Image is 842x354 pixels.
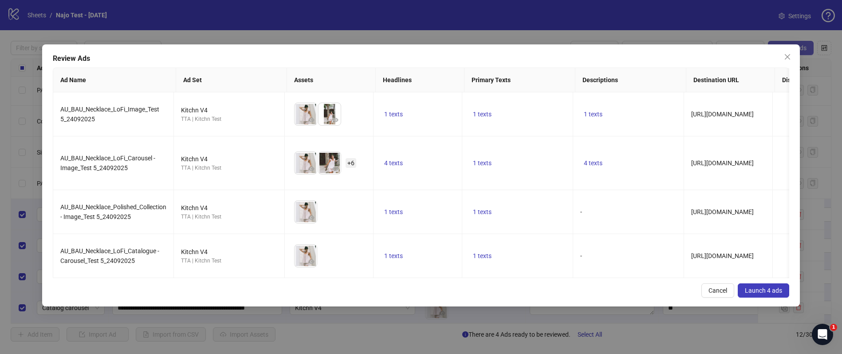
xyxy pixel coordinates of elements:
[306,212,317,223] button: Preview
[295,201,317,223] img: Asset 1
[469,251,495,261] button: 1 texts
[381,109,406,119] button: 1 texts
[376,68,464,92] th: Headlines
[295,245,317,267] img: Asset 1
[691,159,754,167] span: [URL][DOMAIN_NAME]
[691,208,754,215] span: [URL][DOMAIN_NAME]
[381,207,406,217] button: 1 texts
[308,166,315,172] span: eye
[473,159,492,167] span: 1 texts
[701,283,734,298] button: Cancel
[384,159,403,167] span: 4 texts
[738,283,789,298] button: Launch 4 ads
[306,256,317,267] button: Preview
[306,163,317,174] button: Preview
[60,203,166,220] span: AU_BAU_Necklace_Polished_Collection - Image_Test 5_24092025
[332,117,338,123] span: eye
[53,68,176,92] th: Ad Name
[330,163,341,174] button: Preview
[53,53,789,64] div: Review Ads
[381,251,406,261] button: 1 texts
[295,152,317,174] img: Asset 1
[346,158,356,168] span: + 6
[308,215,315,221] span: eye
[464,68,575,92] th: Primary Texts
[584,111,602,118] span: 1 texts
[181,105,277,115] div: Kitchn V4
[580,208,582,215] span: -
[381,158,406,168] button: 4 texts
[780,50,795,64] button: Close
[60,155,155,171] span: AU_BAU_Necklace_LoFi_Carousel - Image_Test 5_24092025
[469,207,495,217] button: 1 texts
[181,115,277,123] div: TTA | Kitchn Test
[306,115,317,125] button: Preview
[384,252,403,259] span: 1 texts
[812,324,833,345] iframe: Intercom live chat
[469,158,495,168] button: 1 texts
[830,324,837,331] span: 1
[691,252,754,259] span: [URL][DOMAIN_NAME]
[181,247,277,257] div: Kitchn V4
[60,106,159,123] span: AU_BAU_Necklace_LoFi_Image_Test 5_24092025
[745,287,782,294] span: Launch 4 ads
[319,152,341,174] img: Asset 2
[181,203,277,213] div: Kitchn V4
[332,166,338,172] span: eye
[181,257,277,265] div: TTA | Kitchn Test
[295,103,317,125] img: Asset 1
[181,213,277,221] div: TTA | Kitchn Test
[473,252,492,259] span: 1 texts
[384,111,403,118] span: 1 texts
[330,115,341,125] button: Preview
[784,53,791,60] span: close
[181,164,277,172] div: TTA | Kitchn Test
[181,154,277,164] div: Kitchn V4
[176,68,287,92] th: Ad Set
[584,159,602,167] span: 4 texts
[287,68,376,92] th: Assets
[473,208,492,215] span: 1 texts
[469,109,495,119] button: 1 texts
[384,208,403,215] span: 1 texts
[580,158,606,168] button: 4 texts
[580,252,582,259] span: -
[708,287,727,294] span: Cancel
[60,247,159,264] span: AU_BAU_Necklace_LoFi_Catalogue - Carousel_Test 5_24092025
[473,111,492,118] span: 1 texts
[686,68,775,92] th: Destination URL
[308,259,315,265] span: eye
[580,109,606,119] button: 1 texts
[691,111,754,118] span: [URL][DOMAIN_NAME]
[308,117,315,123] span: eye
[575,68,686,92] th: Descriptions
[319,103,341,125] img: Asset 2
